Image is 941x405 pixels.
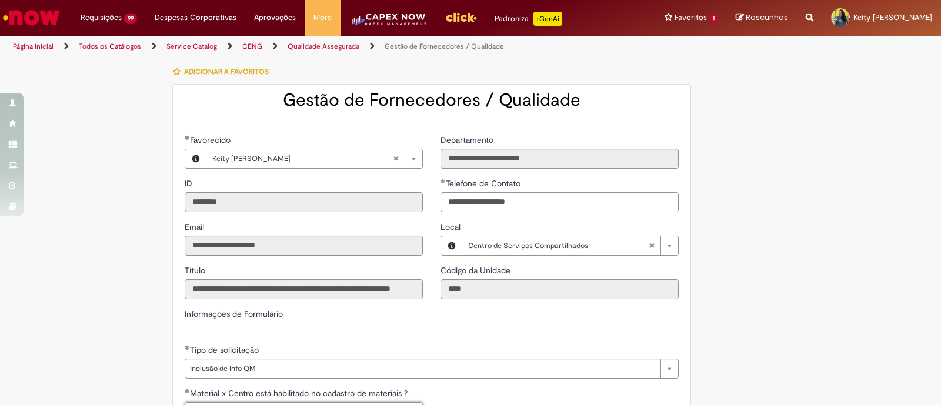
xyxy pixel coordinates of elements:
[445,8,477,26] img: click_logo_yellow_360x200.png
[441,179,446,183] span: Obrigatório Preenchido
[79,42,141,51] a: Todos os Catálogos
[13,42,54,51] a: Página inicial
[242,42,262,51] a: CENG
[533,12,562,26] p: +GenAi
[190,344,261,355] span: Tipo de solicitação
[709,14,718,24] span: 1
[190,359,655,378] span: Inclusão de Info QM
[185,309,283,319] label: Informações de Formulário
[172,59,275,84] button: Adicionar a Favoritos
[468,236,649,255] span: Centro de Serviços Compartilhados
[81,12,122,24] span: Requisições
[446,178,523,189] span: Telefone de Contato
[185,221,206,233] label: Somente leitura - Email
[124,14,137,24] span: 99
[185,178,195,189] label: Somente leitura - ID
[212,149,393,168] span: Keity [PERSON_NAME]
[736,12,788,24] a: Rascunhos
[441,135,496,145] span: Somente leitura - Departamento
[349,12,428,35] img: CapexLogo5.png
[441,149,679,169] input: Departamento
[190,388,410,399] span: Material x Centro está habilitado no cadastro de materiais ?
[185,389,190,393] span: Obrigatório Preenchido
[9,36,619,58] ul: Trilhas de página
[387,149,405,168] abbr: Limpar campo Favorecido
[185,236,423,256] input: Email
[185,135,190,140] span: Obrigatório Preenchido
[441,279,679,299] input: Código da Unidade
[441,222,463,232] span: Local
[441,236,462,255] button: Local, Visualizar este registro Centro de Serviços Compartilhados
[441,134,496,146] label: Somente leitura - Departamento
[185,149,206,168] button: Favorecido, Visualizar este registro Keity Magalhaes de Souza
[441,265,513,276] label: Somente leitura - Código da Unidade
[166,42,217,51] a: Service Catalog
[643,236,660,255] abbr: Limpar campo Local
[185,91,679,110] h2: Gestão de Fornecedores / Qualidade
[184,67,269,76] span: Adicionar a Favoritos
[185,279,423,299] input: Título
[206,149,422,168] a: Keity [PERSON_NAME]Limpar campo Favorecido
[462,236,678,255] a: Centro de Serviços CompartilhadosLimpar campo Local
[254,12,296,24] span: Aprovações
[385,42,504,51] a: Gestão de Fornecedores / Qualidade
[190,135,233,145] span: Necessários - Favorecido
[675,12,707,24] span: Favoritos
[288,42,359,51] a: Qualidade Assegurada
[853,12,932,22] span: Keity [PERSON_NAME]
[1,6,62,29] img: ServiceNow
[746,12,788,23] span: Rascunhos
[495,12,562,26] div: Padroniza
[441,192,679,212] input: Telefone de Contato
[313,12,332,24] span: More
[185,222,206,232] span: Somente leitura - Email
[155,12,236,24] span: Despesas Corporativas
[185,265,208,276] label: Somente leitura - Título
[185,345,190,350] span: Obrigatório Preenchido
[185,192,423,212] input: ID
